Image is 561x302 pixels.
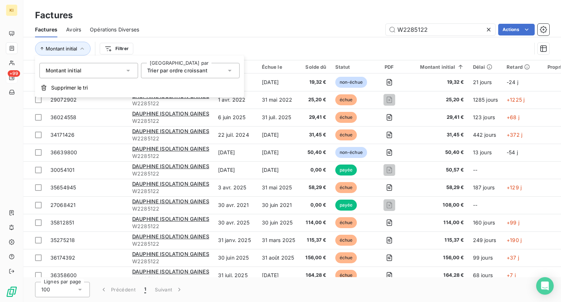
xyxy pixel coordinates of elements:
div: Montant initial [411,64,464,70]
span: 115,37 € [411,237,464,244]
td: 31 juil. 2025 [257,109,300,126]
span: +68 j [507,114,519,120]
td: [DATE] [257,267,300,284]
div: Statut [335,64,367,70]
td: 160 jours [469,214,503,231]
span: W2285122 [132,100,209,107]
span: 34171426 [50,132,75,138]
td: 31 mars 2025 [257,231,300,249]
span: non-échue [335,147,367,158]
span: DAUPHINE ISOLATION GAINES [132,128,209,134]
td: 30 juin 2025 [214,249,257,267]
div: KI [6,4,18,16]
h3: Factures [35,9,73,22]
td: 30 juin 2021 [257,196,300,214]
span: Montant initial [46,67,81,74]
span: 29072902 [50,97,77,103]
span: +1225 j [507,97,524,103]
span: W2285122 [132,152,209,160]
td: 31 mai 2022 [257,91,300,109]
div: PDF [376,64,402,70]
span: 29,41 € [304,114,326,121]
span: 114,00 € [411,219,464,226]
span: 0,00 € [304,166,326,174]
span: échue [335,252,357,263]
span: +37 j [507,254,519,261]
span: Factures [35,26,57,33]
button: Supprimer le tri [35,80,244,96]
div: Solde dû [304,64,326,70]
span: DAUPHINE ISOLATION GAINES [132,110,209,117]
td: 30 avr. 2025 [214,214,257,231]
button: Filtrer [100,43,133,54]
span: DAUPHINE ISOLATION GAINES [132,251,209,257]
td: [DATE] [214,144,257,161]
td: 123 jours [469,109,503,126]
span: DAUPHINE ISOLATION GAINES [132,146,209,152]
td: 442 jours [469,126,503,144]
td: [DATE] [257,144,300,161]
td: 3 avr. 2025 [214,179,257,196]
span: échue [335,235,357,246]
span: 50,40 € [304,149,326,156]
span: 50,40 € [411,149,464,156]
span: +129 j [507,184,522,190]
span: W2285122 [132,170,209,177]
div: Retard [507,64,530,70]
span: +99 j [507,219,519,226]
span: 36639800 [50,149,77,155]
span: W2285122 [132,240,209,248]
span: W2285122 [132,117,209,125]
button: 1 [140,282,150,297]
span: échue [335,129,357,140]
span: 36024558 [50,114,76,120]
span: Montant initial [46,46,77,52]
span: 36174392 [50,254,75,261]
span: +7 j [507,272,516,278]
div: Échue le [262,64,295,70]
span: 25,20 € [411,96,464,103]
span: échue [335,112,357,123]
span: 156,00 € [411,254,464,261]
span: W2285122 [132,223,209,230]
span: 114,00 € [304,219,326,226]
span: 100 [41,286,50,293]
span: 58,29 € [304,184,326,191]
span: 164,28 € [304,272,326,279]
span: 36358600 [50,272,77,278]
span: Trier par ordre croissant [147,67,207,73]
span: +190 j [507,237,522,243]
span: W2285122 [132,188,209,195]
span: W2285122 [132,275,209,283]
td: 31 août 2025 [257,249,300,267]
input: Rechercher [386,24,495,35]
span: DAUPHINE ISOLATION GAINES [132,163,209,169]
span: DAUPHINE ISOLATION GAINES [132,233,209,239]
td: 6 juin 2025 [214,109,257,126]
td: 30 juin 2025 [257,214,300,231]
div: Délai [473,64,498,70]
span: 50,57 € [411,166,464,174]
td: [DATE] [214,161,257,179]
button: Suivant [150,282,187,297]
td: 30 avr. 2021 [214,196,257,214]
span: 31,45 € [304,131,326,139]
img: Logo LeanPay [6,286,18,298]
span: 35812851 [50,219,74,226]
span: 1 [144,286,146,293]
span: payée [335,165,357,175]
span: 29,41 € [411,114,464,121]
td: [DATE] [257,126,300,144]
span: 25,20 € [304,96,326,103]
span: W2285122 [132,258,209,265]
td: 31 juil. 2025 [214,267,257,284]
button: Précédent [96,282,140,297]
td: 21 jours [469,73,503,91]
span: 27068421 [50,202,76,208]
span: DAUPHINE ISOLATION GAINES [132,216,209,222]
span: DAUPHINE ISOLATION GAINES [132,198,209,204]
span: 31,45 € [411,131,464,139]
td: 13 jours [469,144,503,161]
span: +99 [8,70,20,77]
button: Actions [498,24,535,35]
